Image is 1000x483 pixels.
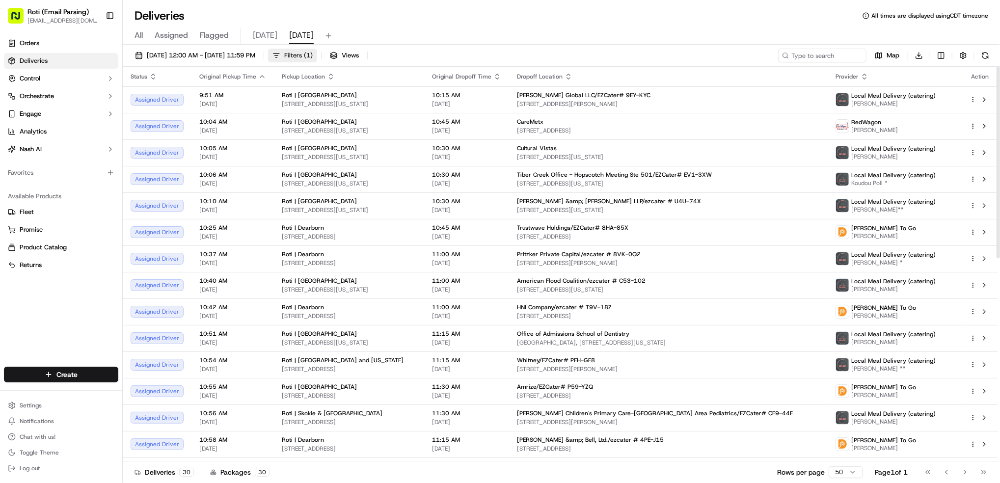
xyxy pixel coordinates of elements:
[432,277,501,285] span: 11:00 AM
[199,100,266,108] span: [DATE]
[4,204,118,220] button: Fleet
[517,392,820,400] span: [STREET_ADDRESS]
[432,339,501,347] span: [DATE]
[432,127,501,134] span: [DATE]
[432,171,501,179] span: 10:30 AM
[517,418,820,426] span: [STREET_ADDRESS][PERSON_NAME]
[282,91,357,99] span: Roti | [GEOGRAPHIC_DATA]
[851,357,936,365] span: Local Meal Delivery (catering)
[4,222,118,238] button: Promise
[199,171,266,179] span: 10:06 AM
[199,392,266,400] span: [DATE]
[851,365,936,373] span: [PERSON_NAME] **
[851,232,916,240] span: [PERSON_NAME]
[517,233,820,241] span: [STREET_ADDRESS]
[4,4,102,27] button: Roti (Email Parsing)[EMAIL_ADDRESS][DOMAIN_NAME]
[199,197,266,205] span: 10:10 AM
[20,433,55,441] span: Chat with us!
[282,259,416,267] span: [STREET_ADDRESS]
[836,120,849,133] img: time_to_eat_nevada_logo
[836,332,849,345] img: lmd_logo.png
[432,197,501,205] span: 10:30 AM
[199,73,256,80] span: Original Pickup Time
[517,73,563,80] span: Dropoff Location
[27,17,98,25] span: [EMAIL_ADDRESS][DOMAIN_NAME]
[282,73,325,80] span: Pickup Location
[199,118,266,126] span: 10:04 AM
[4,430,118,444] button: Chat with us!
[4,165,118,181] div: Favorites
[851,338,936,346] span: [PERSON_NAME]
[851,436,916,444] span: [PERSON_NAME] To Go
[199,383,266,391] span: 10:55 AM
[199,259,266,267] span: [DATE]
[199,180,266,188] span: [DATE]
[199,224,266,232] span: 10:25 AM
[836,305,849,318] img: ddtg_logo_v2.png
[282,224,324,232] span: Roti | Dearborn
[135,29,143,41] span: All
[179,468,194,477] div: 30
[20,243,67,252] span: Product Catalog
[282,330,357,338] span: Roti | [GEOGRAPHIC_DATA]
[6,138,79,156] a: 📗Knowledge Base
[432,118,501,126] span: 10:45 AM
[20,145,42,154] span: Nash AI
[27,7,89,17] button: Roti (Email Parsing)
[432,224,501,232] span: 10:45 AM
[517,383,593,391] span: Amrize/EZCater# P59-YZQ
[778,49,866,62] input: Type to search
[199,206,266,214] span: [DATE]
[10,39,179,55] p: Welcome 👋
[282,418,416,426] span: [STREET_ADDRESS]
[4,461,118,475] button: Log out
[325,49,363,62] button: Views
[135,8,185,24] h1: Deliveries
[432,365,501,373] span: [DATE]
[836,173,849,186] img: lmd_logo.png
[8,208,114,216] a: Fleet
[147,51,255,60] span: [DATE] 12:00 AM - [DATE] 11:59 PM
[20,261,42,269] span: Returns
[432,144,501,152] span: 10:30 AM
[517,303,612,311] span: HNI Company/ezcater # T9V-18Z
[20,208,34,216] span: Fleet
[851,410,936,418] span: Local Meal Delivery (catering)
[199,365,266,373] span: [DATE]
[56,370,78,379] span: Create
[282,445,416,453] span: [STREET_ADDRESS]
[851,100,936,107] span: [PERSON_NAME]
[199,409,266,417] span: 10:56 AM
[199,277,266,285] span: 10:40 AM
[432,233,501,241] span: [DATE]
[432,330,501,338] span: 11:15 AM
[851,330,936,338] span: Local Meal Delivery (catering)
[517,277,646,285] span: American Flood Coalition/ezcater # C53-102
[268,49,317,62] button: Filters(1)
[79,138,162,156] a: 💻API Documentation
[20,464,40,472] span: Log out
[871,12,988,20] span: All times are displayed using CDT timezone
[282,277,357,285] span: Roti | [GEOGRAPHIC_DATA]
[517,250,641,258] span: Pritzker Private Capital/ezcater # 8VK-0Q2
[4,446,118,459] button: Toggle Theme
[836,73,859,80] span: Provider
[851,206,936,214] span: [PERSON_NAME]**
[282,100,416,108] span: [STREET_ADDRESS][US_STATE]
[4,53,118,69] a: Deliveries
[517,197,701,205] span: [PERSON_NAME] &amp; [PERSON_NAME] LLP/ezcater # U4U-74X
[4,106,118,122] button: Engage
[199,339,266,347] span: [DATE]
[432,206,501,214] span: [DATE]
[432,436,501,444] span: 11:15 AM
[199,436,266,444] span: 10:58 AM
[20,92,54,101] span: Orchestrate
[4,88,118,104] button: Orchestrate
[282,127,416,134] span: [STREET_ADDRESS][US_STATE]
[851,198,936,206] span: Local Meal Delivery (catering)
[851,383,916,391] span: [PERSON_NAME] To Go
[282,233,416,241] span: [STREET_ADDRESS]
[20,56,48,65] span: Deliveries
[432,180,501,188] span: [DATE]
